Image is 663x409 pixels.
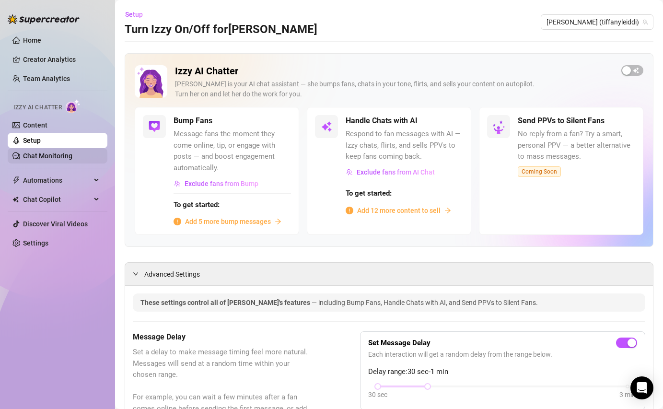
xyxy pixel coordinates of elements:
[135,65,167,98] img: Izzy AI Chatter
[357,205,441,216] span: Add 12 more content to sell
[125,7,151,22] button: Setup
[346,129,463,163] span: Respond to fan messages with AI — Izzy chats, flirts, and sells PPVs to keep fans coming back.
[174,218,181,225] span: info-circle
[518,166,561,177] span: Coming Soon
[346,164,435,180] button: Exclude fans from AI Chat
[23,137,41,144] a: Setup
[175,79,614,99] div: [PERSON_NAME] is your AI chat assistant — she bumps fans, chats in your tone, flirts, and sells y...
[125,22,317,37] h3: Turn Izzy On/Off for [PERSON_NAME]
[346,207,353,214] span: info-circle
[368,349,637,360] span: Each interaction will get a random delay from the range below.
[185,180,258,187] span: Exclude fans from Bump
[149,121,160,132] img: svg%3e
[12,176,20,184] span: thunderbolt
[518,115,605,127] h5: Send PPVs to Silent Fans
[144,269,200,280] span: Advanced Settings
[13,103,62,112] span: Izzy AI Chatter
[368,366,637,378] span: Delay range: 30 sec - 1 min
[547,15,648,29] span: Tiffany (tiffanyleiddi)
[23,173,91,188] span: Automations
[140,299,312,306] span: These settings control all of [PERSON_NAME]'s features
[23,121,47,129] a: Content
[174,129,291,174] span: Message fans the moment they come online, tip, or engage with posts — and boost engagement automa...
[346,189,392,198] strong: To get started:
[23,239,48,247] a: Settings
[23,220,88,228] a: Discover Viral Videos
[321,121,332,132] img: svg%3e
[346,115,418,127] h5: Handle Chats with AI
[23,75,70,82] a: Team Analytics
[8,14,80,24] img: logo-BBDzfeDw.svg
[133,269,144,279] div: expanded
[23,52,100,67] a: Creator Analytics
[133,331,312,343] h5: Message Delay
[642,19,648,25] span: team
[66,99,81,113] img: AI Chatter
[125,11,143,18] span: Setup
[174,200,220,209] strong: To get started:
[23,192,91,207] span: Chat Copilot
[174,180,181,187] img: svg%3e
[23,152,72,160] a: Chat Monitoring
[185,216,271,227] span: Add 5 more bump messages
[630,376,653,399] div: Open Intercom Messenger
[346,169,353,175] img: svg%3e
[368,339,430,347] strong: Set Message Delay
[275,218,281,225] span: arrow-right
[174,176,259,191] button: Exclude fans from Bump
[619,389,636,400] div: 3 min
[368,389,387,400] div: 30 sec
[23,36,41,44] a: Home
[174,115,212,127] h5: Bump Fans
[12,196,19,203] img: Chat Copilot
[492,120,508,136] img: silent-fans-ppv-o-N6Mmdf.svg
[133,271,139,277] span: expanded
[357,168,435,176] span: Exclude fans from AI Chat
[518,129,635,163] span: No reply from a fan? Try a smart, personal PPV — a better alternative to mass messages.
[444,207,451,214] span: arrow-right
[312,299,538,306] span: — including Bump Fans, Handle Chats with AI, and Send PPVs to Silent Fans.
[175,65,614,77] h2: Izzy AI Chatter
